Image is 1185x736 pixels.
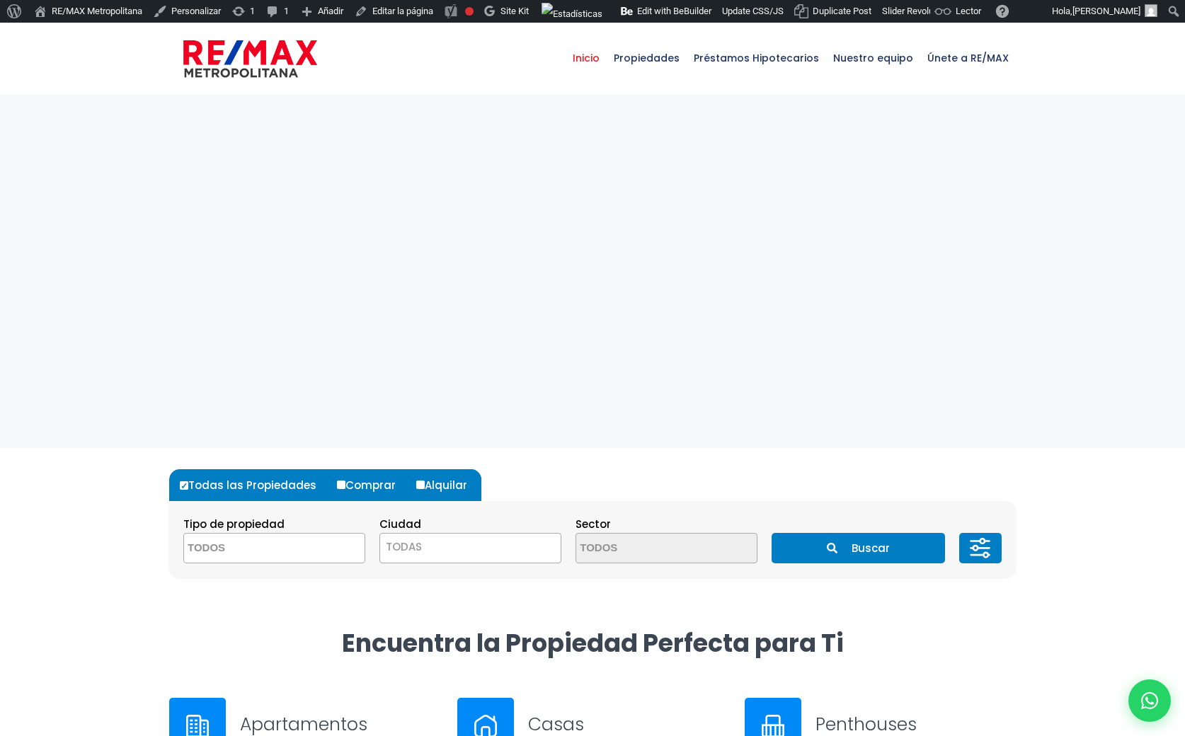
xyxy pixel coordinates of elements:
span: Sector [576,517,611,531]
span: Site Kit [500,6,529,16]
input: Comprar [337,481,345,489]
a: Únete a RE/MAX [920,23,1016,93]
button: Buscar [772,533,944,563]
label: Comprar [333,469,410,501]
div: Frase clave objetivo no establecida [465,7,474,16]
span: Préstamos Hipotecarios [687,37,826,79]
a: Nuestro equipo [826,23,920,93]
textarea: Search [184,534,321,564]
strong: Encuentra la Propiedad Perfecta para Ti [342,626,844,660]
a: Préstamos Hipotecarios [687,23,826,93]
span: TODAS [386,539,422,554]
label: Alquilar [413,469,481,501]
span: Nuestro equipo [826,37,920,79]
span: TODAS [379,533,561,563]
textarea: Search [576,534,714,564]
span: Ciudad [379,517,421,531]
img: Visitas de 48 horas. Haz clic para ver más estadísticas del sitio. [542,3,602,25]
input: Alquilar [416,481,425,489]
input: Todas las Propiedades [180,481,188,490]
img: remax-metropolitana-logo [183,38,317,80]
a: RE/MAX Metropolitana [183,23,317,93]
span: Únete a RE/MAX [920,37,1016,79]
span: [PERSON_NAME] [1072,6,1140,16]
a: Propiedades [607,23,687,93]
span: TODAS [380,537,561,557]
span: Propiedades [607,37,687,79]
a: Inicio [566,23,607,93]
span: Slider Revolution [882,6,949,16]
label: Todas las Propiedades [176,469,331,501]
span: Tipo de propiedad [183,517,285,531]
span: Inicio [566,37,607,79]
